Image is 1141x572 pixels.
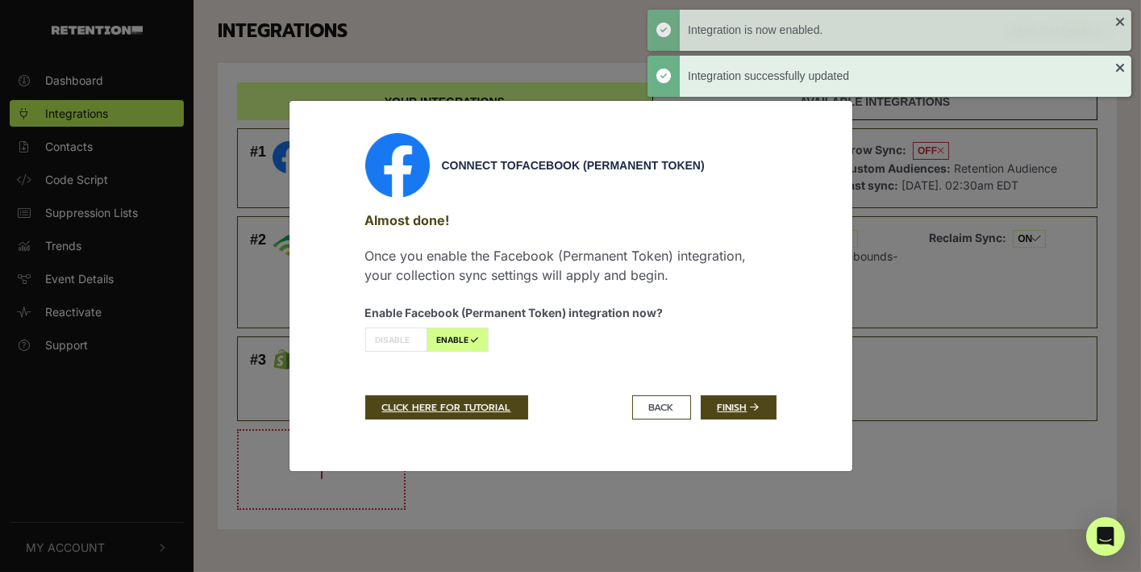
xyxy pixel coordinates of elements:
[365,246,777,285] p: Once you enable the Facebook (Permanent Token) integration, your collection sync settings will ap...
[427,328,489,352] label: ENABLE
[632,395,691,420] button: BACK
[688,68,1115,85] div: Integration successfully updated
[516,159,705,172] span: Facebook (Permanent Token)
[688,22,1115,39] div: Integration is now enabled.
[442,157,777,174] div: Connect to
[701,395,777,420] a: Finish
[1086,517,1125,556] div: Open Intercom Messenger
[365,133,430,198] img: Facebook (Permanent Token)
[365,395,528,420] a: CLICK HERE FOR TUTORIAL
[365,212,450,228] strong: Almost done!
[365,328,427,352] label: DISABLE
[365,306,664,319] strong: Enable Facebook (Permanent Token) integration now?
